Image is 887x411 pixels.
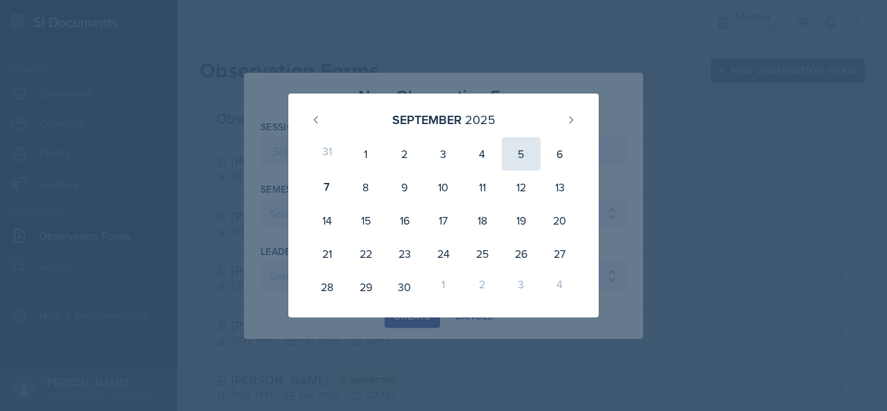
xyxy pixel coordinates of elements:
[502,204,541,237] div: 19
[424,204,463,237] div: 17
[346,170,385,204] div: 8
[308,270,346,304] div: 28
[502,237,541,270] div: 26
[385,170,424,204] div: 9
[346,137,385,170] div: 1
[541,204,579,237] div: 20
[308,137,346,170] div: 31
[502,270,541,304] div: 3
[463,270,502,304] div: 2
[541,137,579,170] div: 6
[463,170,502,204] div: 11
[463,237,502,270] div: 25
[385,137,424,170] div: 2
[385,237,424,270] div: 23
[424,237,463,270] div: 24
[463,137,502,170] div: 4
[385,204,424,237] div: 16
[541,270,579,304] div: 4
[502,137,541,170] div: 5
[424,137,463,170] div: 3
[465,110,495,129] div: 2025
[308,170,346,204] div: 7
[541,170,579,204] div: 13
[308,237,346,270] div: 21
[392,110,462,129] div: September
[502,170,541,204] div: 12
[308,204,346,237] div: 14
[346,237,385,270] div: 22
[463,204,502,237] div: 18
[541,237,579,270] div: 27
[385,270,424,304] div: 30
[346,204,385,237] div: 15
[424,170,463,204] div: 10
[346,270,385,304] div: 29
[424,270,463,304] div: 1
